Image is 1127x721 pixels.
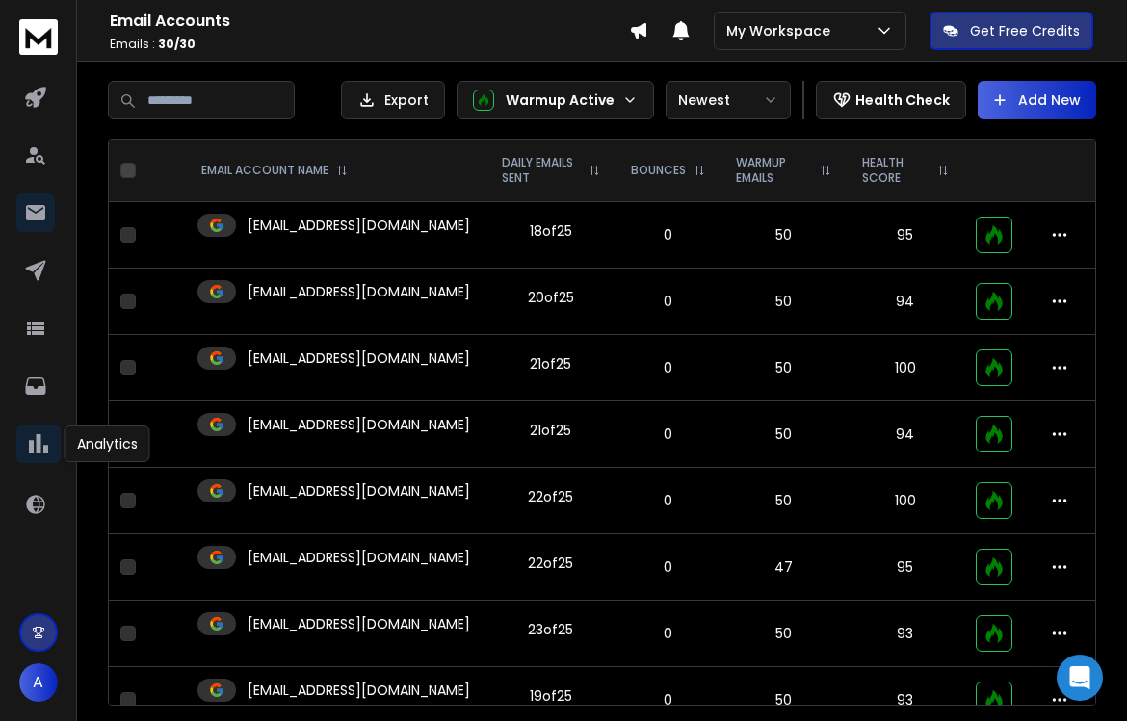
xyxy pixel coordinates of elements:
[341,81,445,119] button: Export
[627,491,709,510] p: 0
[721,335,847,401] td: 50
[248,548,470,567] p: [EMAIL_ADDRESS][DOMAIN_NAME]
[528,288,574,307] div: 20 of 25
[627,292,709,311] p: 0
[721,468,847,534] td: 50
[1057,655,1103,701] div: Open Intercom Messenger
[248,481,470,501] p: [EMAIL_ADDRESS][DOMAIN_NAME]
[65,425,150,462] div: Analytics
[847,335,964,401] td: 100
[627,225,709,245] p: 0
[666,81,791,119] button: Newest
[721,401,847,468] td: 50
[528,554,573,573] div: 22 of 25
[862,155,930,186] p: HEALTH SCORE
[530,686,572,706] div: 19 of 25
[110,37,629,52] p: Emails :
[158,36,196,52] span: 30 / 30
[530,221,572,241] div: 18 of 25
[248,614,470,633] p: [EMAIL_ADDRESS][DOMAIN_NAME]
[627,690,709,709] p: 0
[627,358,709,377] p: 0
[847,468,964,534] td: 100
[530,354,571,373] div: 21 of 25
[721,269,847,335] td: 50
[502,155,581,186] p: DAILY EMAILS SENT
[528,620,573,639] div: 23 of 25
[19,663,58,702] button: A
[248,348,470,368] p: [EMAIL_ADDRESS][DOMAIN_NAME]
[855,90,950,110] p: Health Check
[721,601,847,667] td: 50
[930,12,1093,50] button: Get Free Credits
[530,421,571,440] div: 21 of 25
[248,415,470,434] p: [EMAIL_ADDRESS][DOMAIN_NAME]
[631,163,686,178] p: BOUNCES
[506,90,615,110] p: Warmup Active
[847,601,964,667] td: 93
[978,81,1096,119] button: Add New
[627,557,709,577] p: 0
[248,681,470,700] p: [EMAIL_ADDRESS][DOMAIN_NAME]
[721,202,847,269] td: 50
[201,163,348,178] div: EMAIL ACCOUNT NAME
[528,487,573,506] div: 22 of 25
[816,81,966,119] button: Health Check
[736,155,812,186] p: WARMUP EMAILS
[847,401,964,468] td: 94
[847,534,964,601] td: 95
[721,534,847,601] td: 47
[248,216,470,235] p: [EMAIL_ADDRESS][DOMAIN_NAME]
[970,21,1080,40] p: Get Free Credits
[19,19,58,55] img: logo
[726,21,838,40] p: My Workspace
[110,10,629,33] h1: Email Accounts
[627,624,709,643] p: 0
[847,202,964,269] td: 95
[248,282,470,301] p: [EMAIL_ADDRESS][DOMAIN_NAME]
[847,269,964,335] td: 94
[627,425,709,444] p: 0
